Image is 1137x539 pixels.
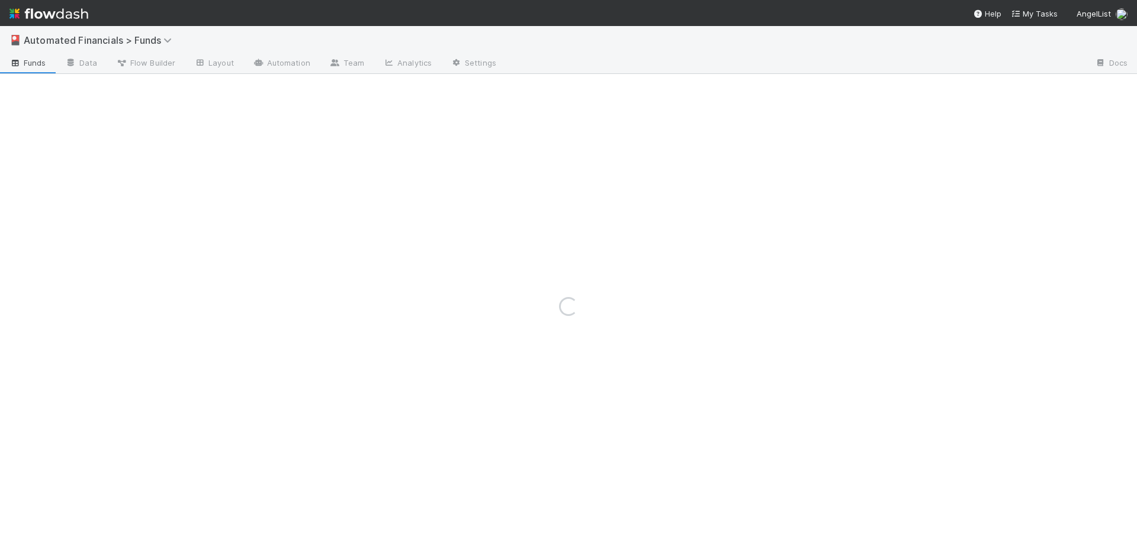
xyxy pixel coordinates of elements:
span: AngelList [1077,9,1111,18]
a: Analytics [374,54,441,73]
a: Flow Builder [107,54,185,73]
div: Help [973,8,1001,20]
a: Layout [185,54,243,73]
a: Data [56,54,107,73]
span: Flow Builder [116,57,175,69]
img: avatar_574f8970-b283-40ff-a3d7-26909d9947cc.png [1116,8,1128,20]
span: 🎴 [9,35,21,45]
a: My Tasks [1011,8,1058,20]
span: Automated Financials > Funds [24,34,178,46]
a: Settings [441,54,506,73]
img: logo-inverted-e16ddd16eac7371096b0.svg [9,4,88,24]
a: Team [320,54,374,73]
span: My Tasks [1011,9,1058,18]
a: Docs [1085,54,1137,73]
span: Funds [9,57,46,69]
a: Automation [243,54,320,73]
